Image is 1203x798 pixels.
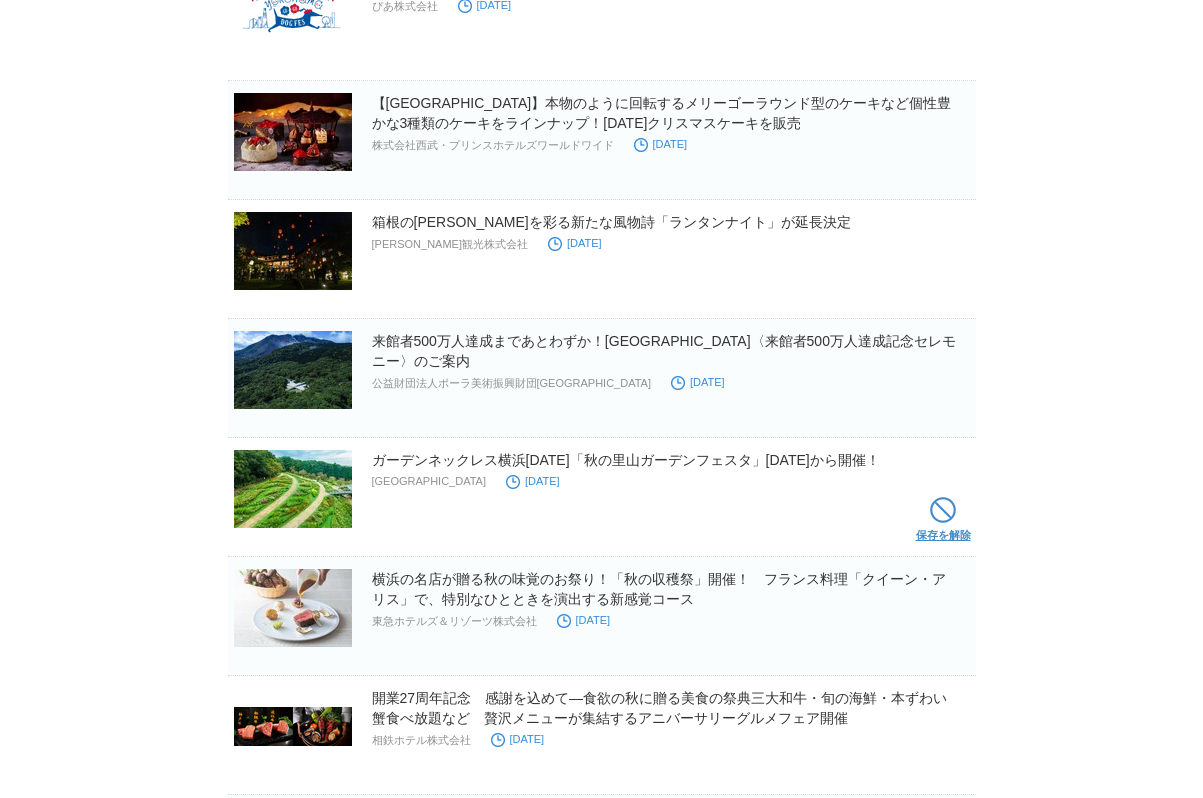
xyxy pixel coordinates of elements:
a: ガーデンネックレス横浜[DATE]「秋の里山ガーデンフェスタ」[DATE]から開催！ [372,452,880,468]
p: [PERSON_NAME]観光株式会社 [372,237,528,252]
time: [DATE] [548,237,602,249]
a: 保存を解除 [916,492,971,556]
img: ガーデンネックレス横浜2025「秋の里山ガーデンフェスタ」9月20日（土）から開催！ [234,450,352,528]
img: 【新横浜プリンスホテル】本物のように回転するメリーゴーラウンド型のケーキなど個性豊かな3種類のケーキをラインナップ！2025年クリスマスケーキを販売 [234,93,352,171]
time: [DATE] [491,733,545,745]
a: 開業27周年記念 感謝を込めて—食欲の秋に贈る美食の祭典三大和牛・旬の海鮮・本ずわい蟹食べ放題など 贅沢メニューが集結するアニバーサリーグルメフェア開催 [372,690,948,726]
time: [DATE] [671,376,725,388]
p: 相鉄ホテル株式会社 [372,733,471,748]
p: 東急ホテルズ＆リゾーツ株式会社 [372,614,537,629]
a: 横浜の名店が贈る秋の味覚のお祭り！「秋の収穫祭」開催！ フランス料理「クイーン・アリス」で、特別なひとときを演出する新感覚コース [372,571,946,607]
p: [GEOGRAPHIC_DATA] [372,475,487,487]
time: [DATE] [506,475,560,487]
img: 箱根の夜空を彩る新たな風物詩「ランタンナイト」が延長決定 [234,212,352,290]
img: 横浜の名店が贈る秋の味覚のお祭り！「秋の収穫祭」開催！ フランス料理「クイーン・アリス」で、特別なひとときを演出する新感覚コース [234,569,352,647]
img: 来館者500万人達成まであとわずか！ポーラ美術館〈来館者500万人達成記念セレモニー〉のご案内 [234,331,352,409]
time: [DATE] [634,138,688,150]
a: 箱根の[PERSON_NAME]を彩る新たな風物詩「ランタンナイト」が延長決定 [372,214,851,230]
p: 公益財団法人ポーラ美術振興財団[GEOGRAPHIC_DATA] [372,376,652,391]
time: [DATE] [557,614,611,626]
a: 【[GEOGRAPHIC_DATA]】本物のように回転するメリーゴーラウンド型のケーキなど個性豊かな3種類のケーキをラインナップ！[DATE]クリスマスケーキを販売 [372,95,952,131]
p: 株式会社西武・プリンスホテルズワールドワイド [372,138,614,153]
img: 開業27周年記念 感謝を込めて—食欲の秋に贈る美食の祭典三大和牛・旬の海鮮・本ずわい蟹食べ放題など 贅沢メニューが集結するアニバーサリーグルメフェア開催 [234,688,352,766]
a: 来館者500万人達成まであとわずか！[GEOGRAPHIC_DATA]〈来館者500万人達成記念セレモニー〉のご案内 [372,333,956,369]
